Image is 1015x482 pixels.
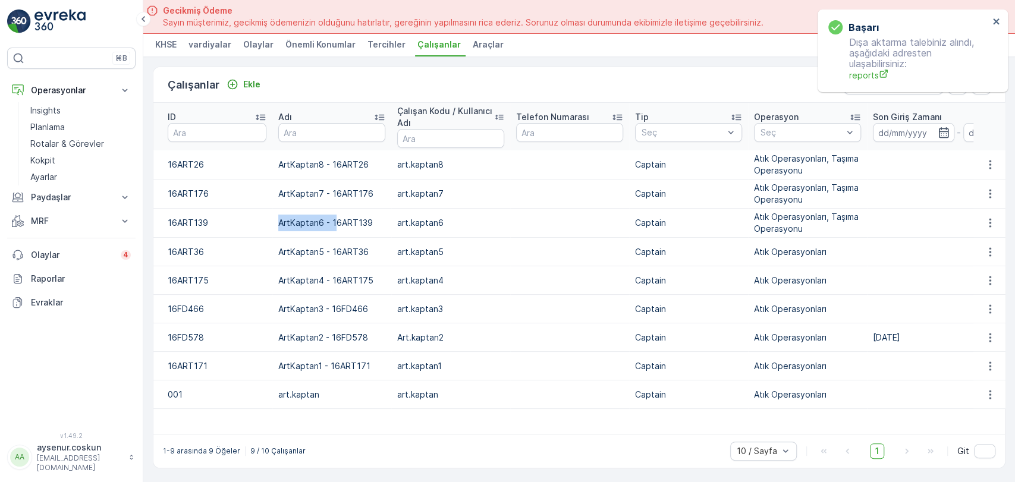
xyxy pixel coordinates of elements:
td: 16ART139 [153,209,272,238]
p: Son Giriş Zamanı [873,111,942,123]
input: dd/mm/yyyy [873,123,954,142]
p: Atık Operasyonları [754,303,827,315]
p: Raporlar [31,273,131,285]
p: Çalışanlar [168,77,219,93]
button: Ekle [222,77,265,92]
td: ArtKaptan3 - 16FD466 [272,295,391,323]
p: Evraklar [31,297,131,308]
p: Planlama [30,121,65,133]
p: 1-9 arasında 9 Öğeler [163,446,240,456]
input: Ara [168,123,266,142]
p: Rotalar & Görevler [30,138,104,150]
span: Git [957,445,969,457]
a: Ayarlar [26,169,136,185]
span: Önemli Konumlar [285,39,356,51]
p: 4 [123,250,128,260]
p: Atık Operasyonları [754,332,827,344]
p: Insights [30,105,61,116]
td: art.kaptan [391,380,510,409]
td: Captain [629,323,748,352]
p: Paydaşlar [31,191,112,203]
button: AAaysenur.coskun[EMAIL_ADDRESS][DOMAIN_NAME] [7,442,136,472]
p: [EMAIL_ADDRESS][DOMAIN_NAME] [37,453,122,472]
button: Operasyonlar [7,78,136,102]
td: ArtKaptan8 - 16ART26 [272,150,391,179]
a: Rotalar & Görevler [26,136,136,152]
td: Art.kaptan2 [391,323,510,352]
td: Captain [629,295,748,323]
td: art.kaptan4 [391,266,510,295]
a: Kokpit [26,152,136,169]
td: ArtKaptan6 - 16ART139 [272,209,391,238]
td: 16ART175 [153,266,272,295]
td: art.kaptan [272,380,391,409]
span: Olaylar [243,39,274,51]
span: vardiyalar [188,39,231,51]
td: 16ART171 [153,352,272,380]
td: Captain [629,266,748,295]
img: logo [7,10,31,33]
span: Gecikmiş Ödeme [163,5,763,17]
td: 16ART176 [153,179,272,209]
p: Telefon Numarası [516,111,589,123]
div: AA [10,448,29,467]
p: Atık Operasyonları [754,389,827,401]
p: Operasyonlar [31,84,112,96]
span: Tercihler [367,39,406,51]
p: Dışa aktarma talebiniz alındı, aşağıdaki adresten ulaşabilirsiniz: [828,37,989,81]
a: Planlama [26,119,136,136]
td: ArtKaptan2 - 16FD578 [272,323,391,352]
td: art.kaptan8 [391,150,510,179]
td: Captain [629,179,748,209]
p: Kokpit [30,155,55,166]
span: v 1.49.2 [7,432,136,439]
td: Captain [629,352,748,380]
p: Ekle [243,78,260,90]
p: Atık Operasyonları [754,275,827,286]
input: Ara [516,123,623,142]
td: art.kaptan3 [391,295,510,323]
p: ID [168,111,176,123]
p: - [957,125,961,140]
span: KHSE [155,39,177,51]
a: Raporlar [7,267,136,291]
a: Evraklar [7,291,136,314]
td: ArtKaptan4 - 16ART175 [272,266,391,295]
p: Operasyon [754,111,799,123]
td: Captain [629,209,748,238]
td: art.kaptan6 [391,209,510,238]
td: 16ART36 [153,238,272,266]
a: Insights [26,102,136,119]
td: 16FD466 [153,295,272,323]
p: Atık Operasyonları, Taşıma Operasyonu [754,182,861,206]
p: Seç [642,127,724,138]
p: Seç [761,127,843,138]
td: art.kaptan5 [391,238,510,266]
td: Captain [629,380,748,409]
p: Atık Operasyonları [754,246,827,258]
td: 16FD578 [153,323,272,352]
button: Paydaşlar [7,185,136,209]
a: Olaylar4 [7,243,136,267]
p: aysenur.coskun [37,442,122,453]
td: Captain [629,150,748,179]
button: close [992,17,1001,28]
a: reports [849,69,989,81]
p: Tip [635,111,649,123]
p: MRF [31,215,112,227]
p: Ayarlar [30,171,57,183]
td: 16ART26 [153,150,272,179]
img: logo_light-DOdMpM7g.png [34,10,86,33]
td: ArtKaptan5 - 16ART36 [272,238,391,266]
p: Atık Operasyonları, Taşıma Operasyonu [754,211,861,235]
h3: başarı [849,20,879,34]
p: ⌘B [115,53,127,63]
td: art.kaptan7 [391,179,510,209]
p: 9 / 10 Çalışanlar [250,446,306,456]
input: Ara [397,129,504,148]
p: Atık Operasyonları [754,360,827,372]
span: Sayın müşterimiz, gecikmiş ödemenizin olduğunu hatırlatır, gereğinin yapılmasını rica ederiz. Sor... [163,17,763,29]
span: 1 [870,443,884,459]
p: Atık Operasyonları, Taşıma Operasyonu [754,153,861,177]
